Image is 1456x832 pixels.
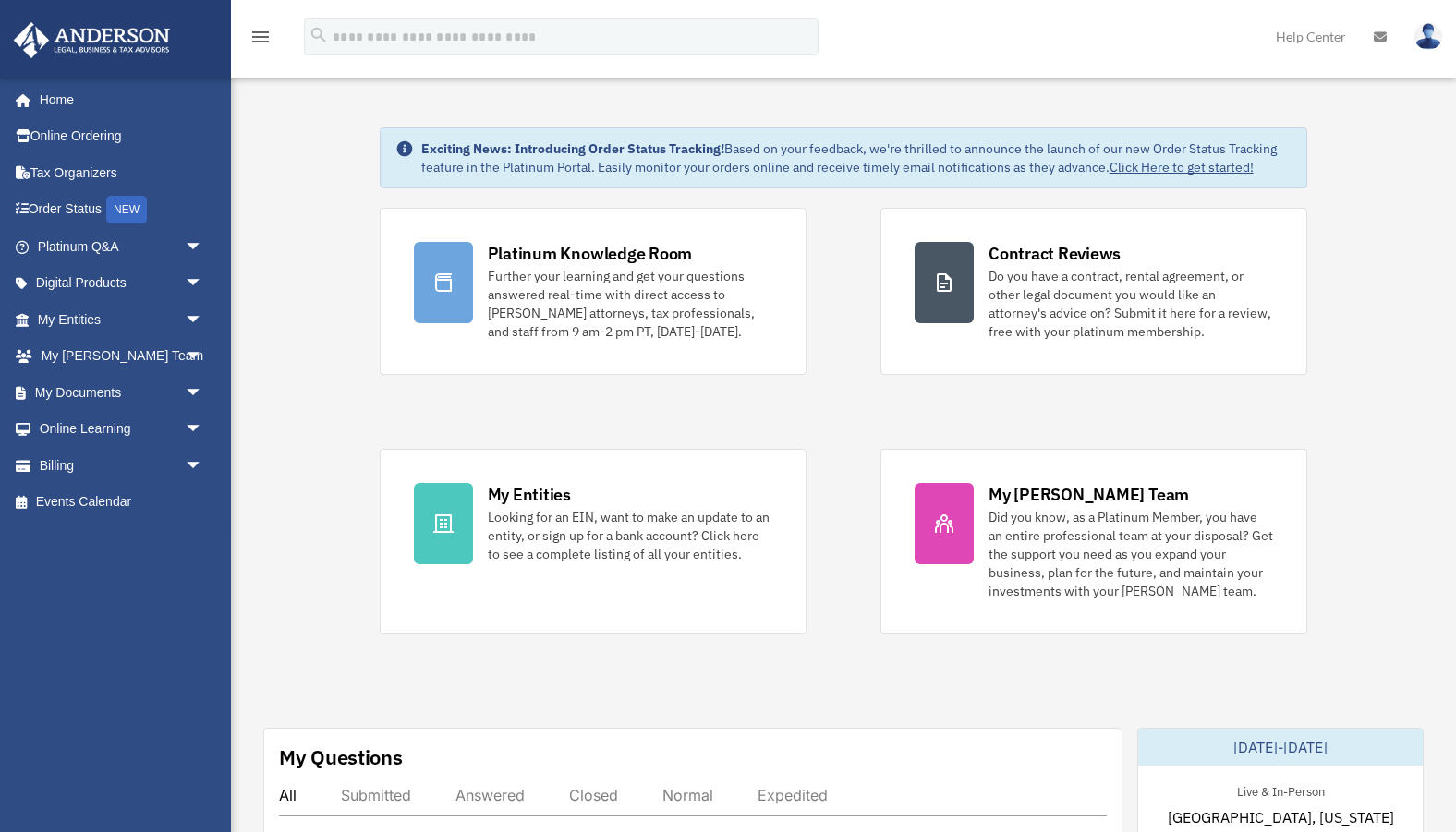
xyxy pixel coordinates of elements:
div: [DATE]-[DATE] [1138,729,1423,766]
a: Home [13,81,222,118]
a: Digital Productsarrow_drop_down [13,265,231,302]
a: Platinum Knowledge Room Further your learning and get your questions answered real-time with dire... [380,208,807,375]
div: Submitted [341,786,411,804]
div: All [279,786,297,804]
div: Platinum Knowledge Room [488,242,693,265]
a: Online Ordering [13,118,231,155]
div: Further your learning and get your questions answered real-time with direct access to [PERSON_NAM... [488,267,772,341]
a: My Documentsarrow_drop_down [13,374,231,411]
span: arrow_drop_down [185,301,222,339]
a: Platinum Q&Aarrow_drop_down [13,228,231,265]
div: Do you have a contract, rental agreement, or other legal document you would like an attorney's ad... [989,267,1273,341]
div: Contract Reviews [989,242,1121,265]
div: My [PERSON_NAME] Team [989,483,1189,506]
img: User Pic [1414,23,1442,50]
span: arrow_drop_down [185,374,222,412]
strong: Exciting News: Introducing Order Status Tracking! [421,140,724,157]
span: [GEOGRAPHIC_DATA], [US_STATE] [1168,806,1394,828]
span: arrow_drop_down [185,265,222,303]
div: Normal [662,786,713,804]
div: Answered [455,786,525,804]
span: arrow_drop_down [185,411,222,449]
a: Tax Organizers [13,154,231,191]
a: Click Here to get started! [1110,159,1254,175]
a: Events Calendar [13,484,231,521]
a: menu [249,32,272,48]
a: Billingarrow_drop_down [13,447,231,484]
i: menu [249,26,272,48]
i: search [309,25,329,45]
a: Contract Reviews Do you have a contract, rental agreement, or other legal document you would like... [880,208,1307,375]
a: My [PERSON_NAME] Team Did you know, as a Platinum Member, you have an entire professional team at... [880,449,1307,634]
div: My Questions [279,743,403,771]
img: Anderson Advisors Platinum Portal [8,22,176,58]
span: arrow_drop_down [185,228,222,266]
div: Closed [569,786,618,804]
a: My Entities Looking for an EIN, want to make an update to an entity, or sign up for a bank accoun... [380,449,807,634]
a: Online Learningarrow_drop_down [13,411,231,448]
a: My [PERSON_NAME] Teamarrow_drop_down [13,338,231,375]
div: Looking for an EIN, want to make an update to an entity, or sign up for a bank account? Click her... [488,508,772,563]
div: Did you know, as a Platinum Member, you have an entire professional team at your disposal? Get th... [989,508,1273,600]
div: Live & In-Person [1222,780,1340,800]
div: Based on your feedback, we're thrilled to announce the launch of our new Order Status Tracking fe... [421,139,1292,176]
div: Expedited [758,786,828,804]
a: Order StatusNEW [13,191,231,229]
a: My Entitiesarrow_drop_down [13,301,231,338]
span: arrow_drop_down [185,338,222,376]
div: NEW [106,196,147,223]
span: arrow_drop_down [185,447,222,485]
div: My Entities [488,483,571,506]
